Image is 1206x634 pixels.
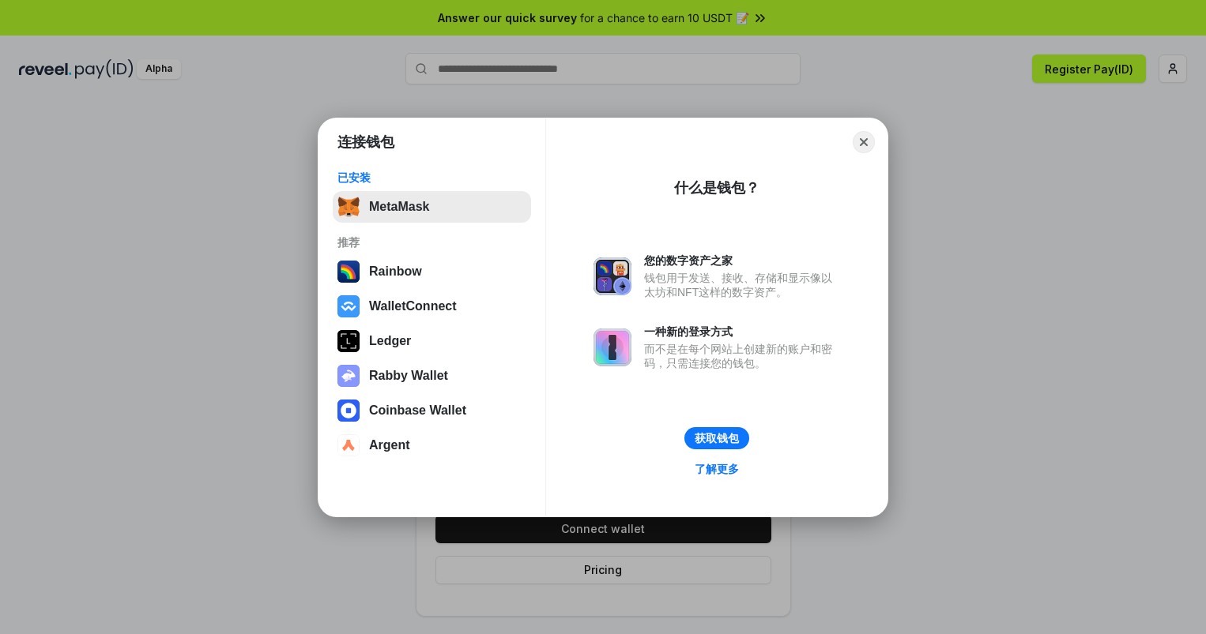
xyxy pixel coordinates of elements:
img: svg+xml,%3Csvg%20xmlns%3D%22http%3A%2F%2Fwww.w3.org%2F2000%2Fsvg%22%20fill%3D%22none%22%20viewBox... [594,257,631,295]
button: Rainbow [333,256,531,287]
div: MetaMask [369,200,429,214]
button: Close [853,131,875,153]
div: 已安装 [337,171,526,185]
img: svg+xml,%3Csvg%20xmlns%3D%22http%3A%2F%2Fwww.w3.org%2F2000%2Fsvg%22%20fill%3D%22none%22%20viewBox... [594,328,631,366]
div: 一种新的登录方式 [644,325,840,339]
button: WalletConnect [333,291,531,322]
div: 了解更多 [695,462,739,476]
button: MetaMask [333,191,531,223]
div: Ledger [369,334,411,348]
h1: 连接钱包 [337,133,394,152]
img: svg+xml,%3Csvg%20width%3D%2228%22%20height%3D%2228%22%20viewBox%3D%220%200%2028%2028%22%20fill%3D... [337,434,360,456]
div: Argent [369,438,410,452]
img: svg+xml,%3Csvg%20xmlns%3D%22http%3A%2F%2Fwww.w3.org%2F2000%2Fsvg%22%20fill%3D%22none%22%20viewBox... [337,365,360,387]
button: 获取钱包 [684,427,749,449]
button: Argent [333,430,531,461]
div: 获取钱包 [695,431,739,445]
img: svg+xml,%3Csvg%20width%3D%22120%22%20height%3D%22120%22%20viewBox%3D%220%200%20120%20120%22%20fil... [337,261,360,283]
div: 您的数字资产之家 [644,253,840,268]
div: Coinbase Wallet [369,403,466,418]
img: svg+xml,%3Csvg%20width%3D%2228%22%20height%3D%2228%22%20viewBox%3D%220%200%2028%2028%22%20fill%3D... [337,400,360,422]
div: 推荐 [337,235,526,249]
div: WalletConnect [369,299,457,313]
img: svg+xml,%3Csvg%20fill%3D%22none%22%20height%3D%2233%22%20viewBox%3D%220%200%2035%2033%22%20width%... [337,196,360,218]
div: 钱包用于发送、接收、存储和显示像以太坊和NFT这样的数字资产。 [644,271,840,299]
div: 什么是钱包？ [674,178,759,197]
div: Rabby Wallet [369,369,448,383]
img: svg+xml,%3Csvg%20width%3D%2228%22%20height%3D%2228%22%20viewBox%3D%220%200%2028%2028%22%20fill%3D... [337,295,360,317]
button: Rabby Wallet [333,360,531,392]
img: svg+xml,%3Csvg%20xmlns%3D%22http%3A%2F%2Fwww.w3.org%2F2000%2Fsvg%22%20width%3D%2228%22%20height%3... [337,330,360,352]
button: Coinbase Wallet [333,395,531,426]
a: 了解更多 [685,459,748,479]
div: Rainbow [369,264,422,279]
div: 而不是在每个网站上创建新的账户和密码，只需连接您的钱包。 [644,342,840,370]
button: Ledger [333,325,531,357]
